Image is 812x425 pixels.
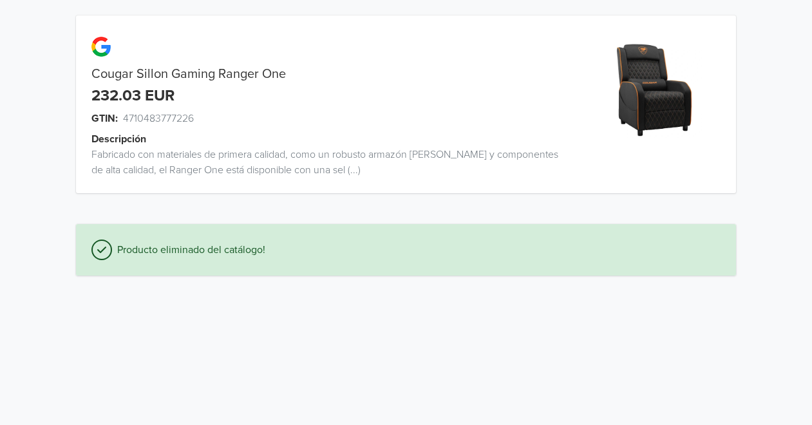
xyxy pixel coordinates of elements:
[91,87,175,106] div: 232.03 EUR
[76,147,571,178] div: Fabricado con materiales de primera calidad, como un robusto armazón [PERSON_NAME] y componentes ...
[91,111,118,126] span: GTIN:
[112,242,265,258] span: Producto eliminado del catálogo!
[91,131,587,147] div: Descripción
[76,66,571,82] div: Cougar Sillon Gaming Ranger One
[605,41,703,138] img: product_image
[123,111,194,126] span: 4710483777226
